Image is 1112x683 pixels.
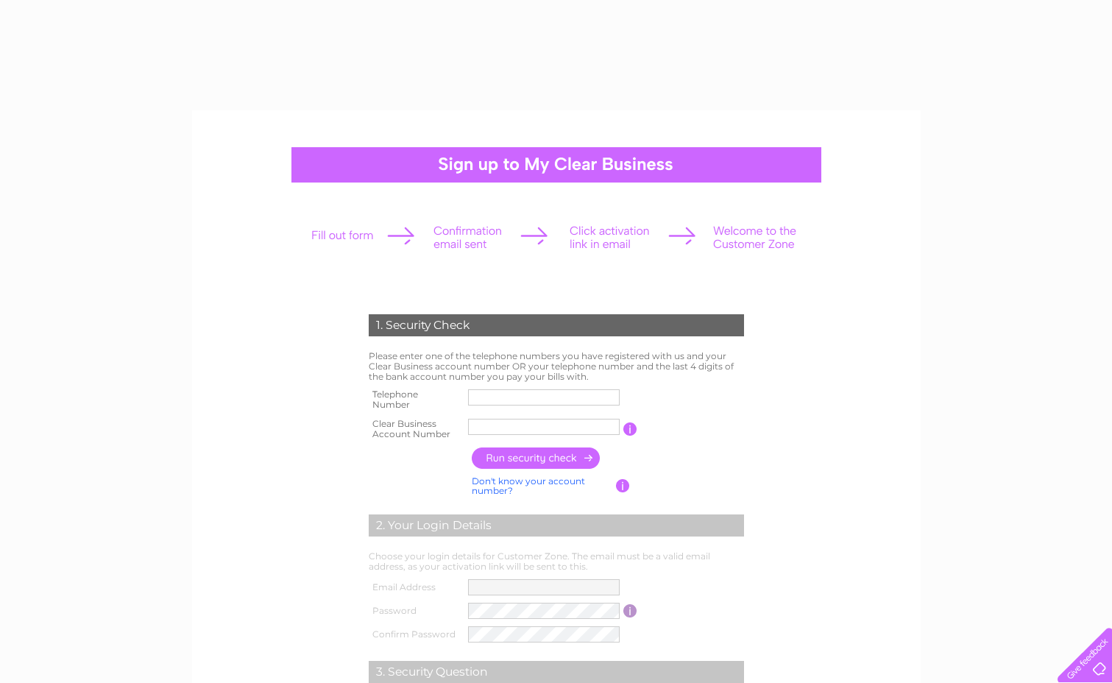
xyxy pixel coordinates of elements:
[369,314,744,336] div: 1. Security Check
[369,514,744,537] div: 2. Your Login Details
[365,599,465,623] th: Password
[616,479,630,492] input: Information
[472,475,585,497] a: Don't know your account number?
[369,661,744,683] div: 3. Security Question
[365,548,748,576] td: Choose your login details for Customer Zone. The email must be a valid email address, as your act...
[365,623,465,646] th: Confirm Password
[623,604,637,617] input: Information
[365,576,465,599] th: Email Address
[365,414,465,444] th: Clear Business Account Number
[365,385,465,414] th: Telephone Number
[623,422,637,436] input: Information
[365,347,748,385] td: Please enter one of the telephone numbers you have registered with us and your Clear Business acc...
